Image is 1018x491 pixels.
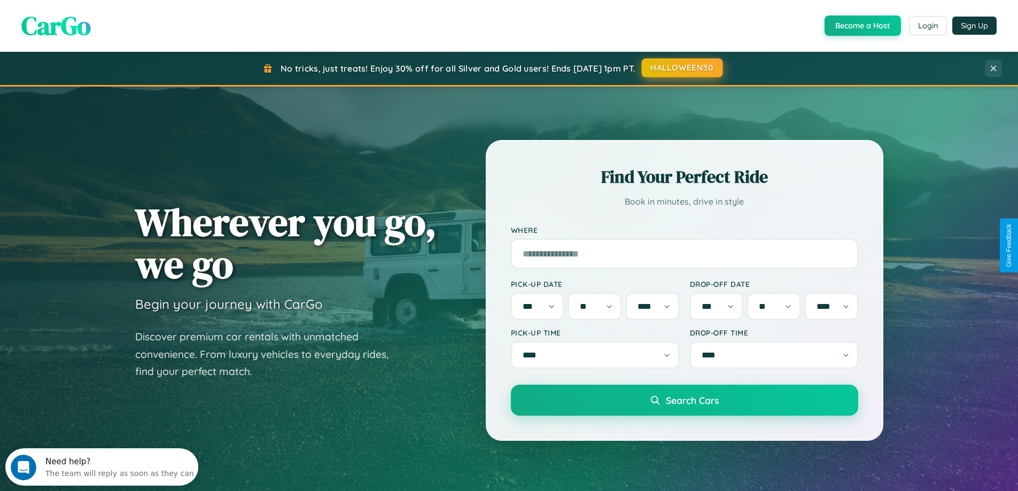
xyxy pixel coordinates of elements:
[11,455,36,480] iframe: Intercom live chat
[135,328,402,380] p: Discover premium car rentals with unmatched convenience. From luxury vehicles to everyday rides, ...
[40,18,189,29] div: The team will reply as soon as they can
[690,279,858,289] label: Drop-off Date
[690,328,858,337] label: Drop-off Time
[909,16,947,35] button: Login
[1005,224,1013,267] div: Give Feedback
[5,448,198,486] iframe: Intercom live chat discovery launcher
[511,225,858,235] label: Where
[642,58,723,77] button: HALLOWEEN30
[511,279,679,289] label: Pick-up Date
[21,8,91,43] span: CarGo
[281,63,635,74] span: No tricks, just treats! Enjoy 30% off for all Silver and Gold users! Ends [DATE] 1pm PT.
[135,296,323,312] h3: Begin your journey with CarGo
[40,9,189,18] div: Need help?
[4,4,199,34] div: Open Intercom Messenger
[511,165,858,189] h2: Find Your Perfect Ride
[135,201,437,285] h1: Wherever you go, we go
[511,385,858,416] button: Search Cars
[666,394,719,406] span: Search Cars
[511,194,858,209] p: Book in minutes, drive in style
[952,17,997,35] button: Sign Up
[511,328,679,337] label: Pick-up Time
[825,15,901,36] button: Become a Host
